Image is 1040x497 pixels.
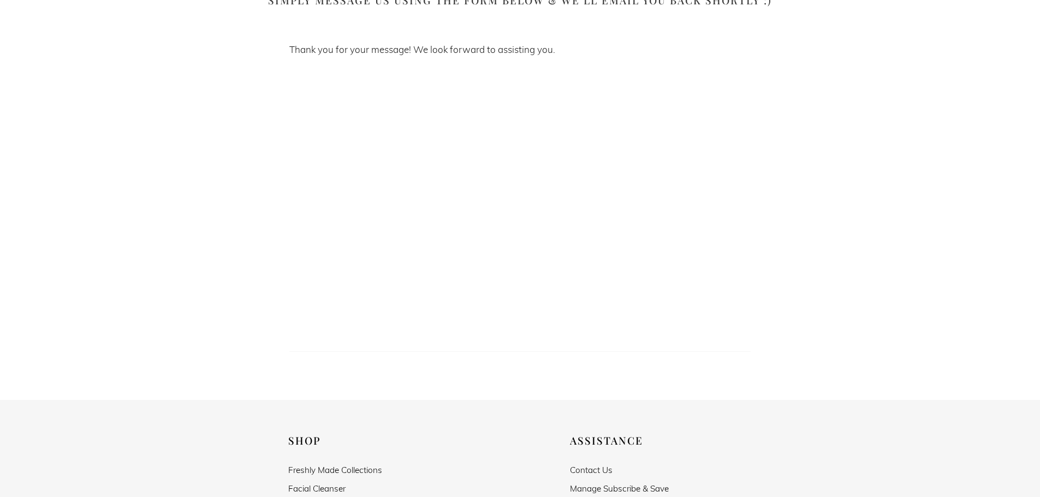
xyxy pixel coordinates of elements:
[570,484,669,493] a: Manage Subscribe & Save
[288,484,346,493] a: Facial Cleanser
[288,434,470,447] h2: Shop
[288,465,382,475] a: Freshly Made Collections
[570,434,752,447] h2: Assistance
[570,465,613,475] a: Contact Us
[289,45,750,55] p: Thank you for your message! We look forward to assisting you.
